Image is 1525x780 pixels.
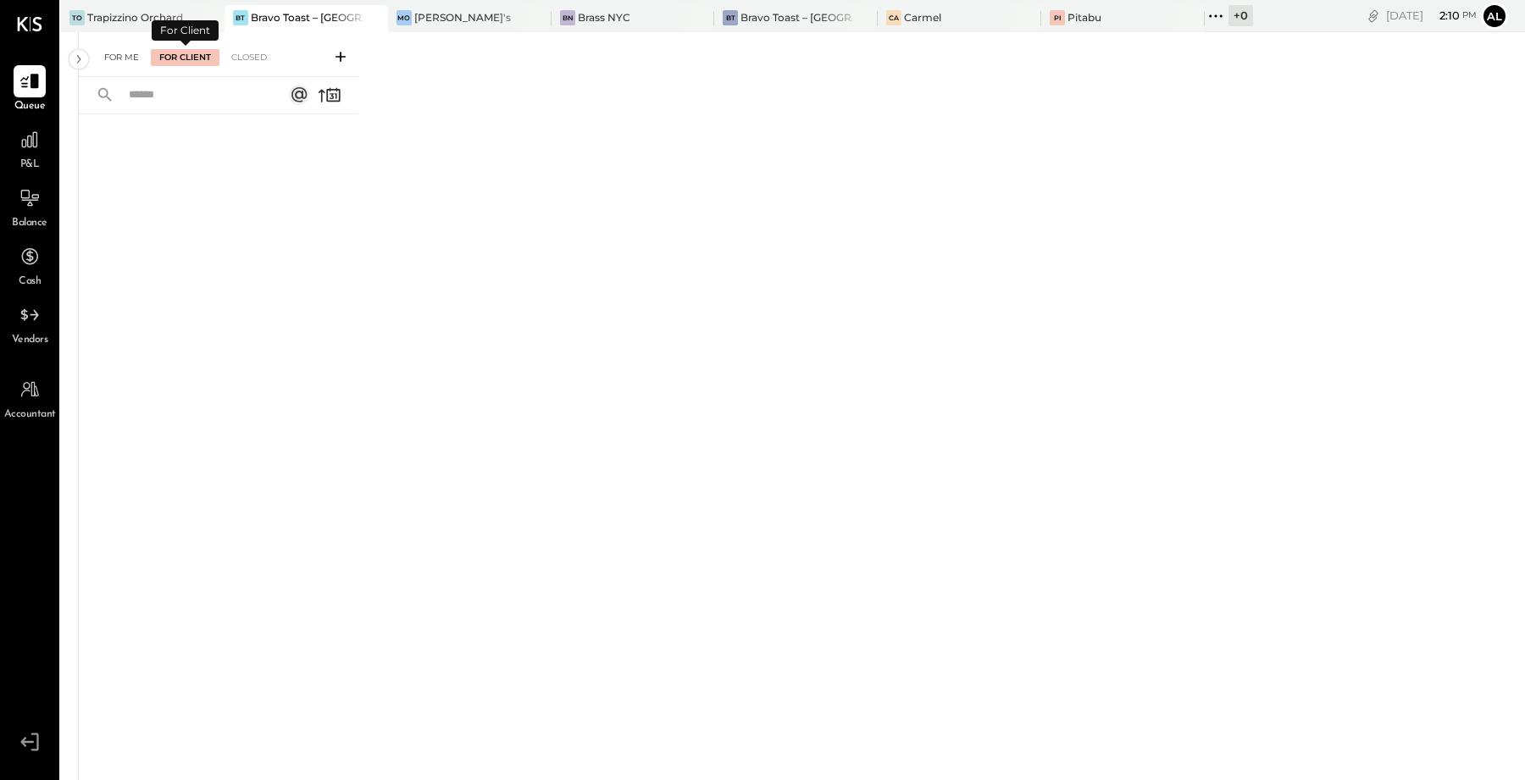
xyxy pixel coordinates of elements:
[12,333,48,348] span: Vendors
[560,10,575,25] div: BN
[96,49,147,66] div: For Me
[396,10,412,25] div: Mo
[223,49,275,66] div: Closed
[1,65,58,114] a: Queue
[233,10,248,25] div: BT
[4,407,56,423] span: Accountant
[1,241,58,290] a: Cash
[578,10,630,25] div: Brass NYC
[740,10,852,25] div: Bravo Toast – [GEOGRAPHIC_DATA]
[723,10,738,25] div: BT
[904,10,941,25] div: Carmel
[1365,7,1382,25] div: copy link
[886,10,901,25] div: Ca
[1,373,58,423] a: Accountant
[151,49,219,66] div: For Client
[251,10,363,25] div: Bravo Toast – [GEOGRAPHIC_DATA]
[1386,8,1477,24] div: [DATE]
[1,299,58,348] a: Vendors
[12,216,47,231] span: Balance
[20,158,40,173] span: P&L
[1,182,58,231] a: Balance
[69,10,85,25] div: TO
[414,10,511,25] div: [PERSON_NAME]'s
[1228,5,1253,26] div: + 0
[152,20,219,41] div: For Client
[1067,10,1101,25] div: Pitabu
[87,10,183,25] div: Trapizzino Orchard
[1481,3,1508,30] button: Al
[1,124,58,173] a: P&L
[19,274,41,290] span: Cash
[14,99,46,114] span: Queue
[1050,10,1065,25] div: Pi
